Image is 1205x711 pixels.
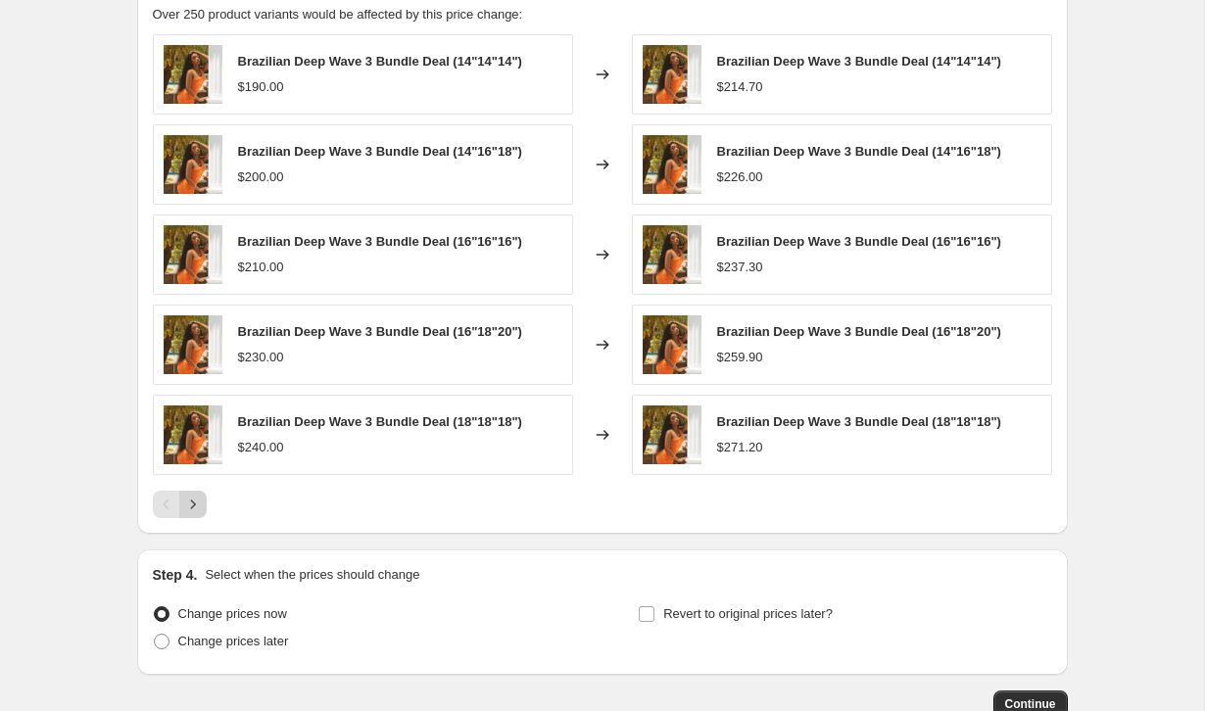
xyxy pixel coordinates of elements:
img: image_25ad4590-3108-4269-805a-5422d068e41d_80x.jpg [643,45,701,104]
img: image_25ad4590-3108-4269-805a-5422d068e41d_80x.jpg [643,135,701,194]
div: $230.00 [238,348,284,367]
span: Brazilian Deep Wave 3 Bundle Deal (14"14"14") [238,54,522,69]
span: Brazilian Deep Wave 3 Bundle Deal (18"18"18") [717,414,1001,429]
div: $190.00 [238,77,284,97]
span: Brazilian Deep Wave 3 Bundle Deal (16"18"20") [238,324,522,339]
span: Revert to original prices later? [663,606,833,621]
img: image_25ad4590-3108-4269-805a-5422d068e41d_80x.jpg [164,315,222,374]
div: $240.00 [238,438,284,457]
div: $237.30 [717,258,763,277]
span: Brazilian Deep Wave 3 Bundle Deal (16"18"20") [717,324,1001,339]
button: Next [179,491,207,518]
span: Brazilian Deep Wave 3 Bundle Deal (18"18"18") [238,414,522,429]
nav: Pagination [153,491,207,518]
div: $226.00 [717,167,763,187]
span: Brazilian Deep Wave 3 Bundle Deal (16"16"16") [717,234,1001,249]
img: image_25ad4590-3108-4269-805a-5422d068e41d_80x.jpg [643,315,701,374]
span: Over 250 product variants would be affected by this price change: [153,7,523,22]
img: image_25ad4590-3108-4269-805a-5422d068e41d_80x.jpg [164,45,222,104]
span: Change prices later [178,634,289,648]
span: Brazilian Deep Wave 3 Bundle Deal (14"14"14") [717,54,1001,69]
img: image_25ad4590-3108-4269-805a-5422d068e41d_80x.jpg [643,405,701,464]
span: Brazilian Deep Wave 3 Bundle Deal (14"16"18") [238,144,522,159]
p: Select when the prices should change [205,565,419,585]
div: $271.20 [717,438,763,457]
div: $210.00 [238,258,284,277]
div: $259.90 [717,348,763,367]
img: image_25ad4590-3108-4269-805a-5422d068e41d_80x.jpg [164,135,222,194]
div: $214.70 [717,77,763,97]
h2: Step 4. [153,565,198,585]
span: Change prices now [178,606,287,621]
span: Brazilian Deep Wave 3 Bundle Deal (16"16"16") [238,234,522,249]
img: image_25ad4590-3108-4269-805a-5422d068e41d_80x.jpg [643,225,701,284]
img: image_25ad4590-3108-4269-805a-5422d068e41d_80x.jpg [164,405,222,464]
span: Brazilian Deep Wave 3 Bundle Deal (14"16"18") [717,144,1001,159]
div: $200.00 [238,167,284,187]
img: image_25ad4590-3108-4269-805a-5422d068e41d_80x.jpg [164,225,222,284]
